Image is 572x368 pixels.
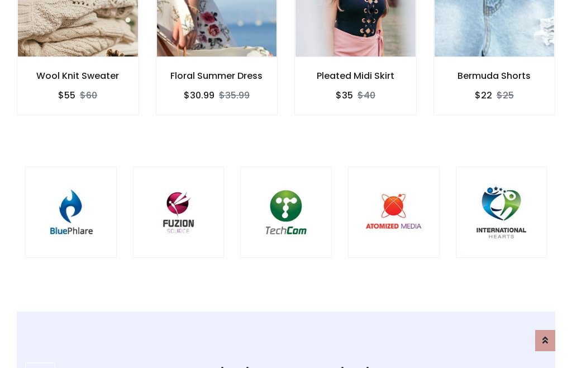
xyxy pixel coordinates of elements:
h6: Pleated Midi Skirt [295,70,416,81]
del: $40 [357,89,375,102]
h6: $22 [475,90,492,101]
del: $60 [80,89,97,102]
del: $35.99 [219,89,250,102]
h6: Wool Knit Sweater [17,70,139,81]
h6: Bermuda Shorts [434,70,555,81]
h6: $30.99 [184,90,214,101]
h6: $55 [58,90,75,101]
h6: Floral Summer Dress [156,70,278,81]
del: $25 [497,89,514,102]
h6: $35 [336,90,353,101]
